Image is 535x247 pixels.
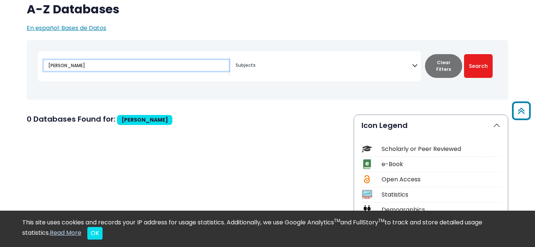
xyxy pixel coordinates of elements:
[27,114,116,124] span: 0 Databases Found for:
[50,228,81,237] a: Read More
[22,218,513,240] div: This site uses cookies and records your IP address for usage statistics. Additionally, we use Goo...
[362,159,372,169] img: Icon e-Book
[362,144,372,154] img: Icon Scholarly or Peer Reviewed
[362,174,372,184] img: Icon Open Access
[44,60,229,71] input: Search database by title or keyword
[382,160,500,169] div: e-Book
[382,205,500,214] div: Demographics
[362,205,372,215] img: Icon Demographics
[27,24,106,32] a: En español: Bases de Datos
[382,175,500,184] div: Open Access
[354,115,508,136] button: Icon Legend
[27,2,508,16] h1: A-Z Databases
[27,40,508,100] nav: Search filters
[382,190,500,199] div: Statistics
[425,54,462,78] button: Clear Filters
[334,217,340,224] sup: TM
[121,116,168,124] span: [PERSON_NAME]
[87,227,103,240] button: Close
[464,54,493,78] button: Submit for Search Results
[382,145,500,154] div: Scholarly or Peer Reviewed
[236,63,412,69] textarea: Search
[362,190,372,200] img: Icon Statistics
[509,105,533,117] a: Back to Top
[378,217,385,224] sup: TM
